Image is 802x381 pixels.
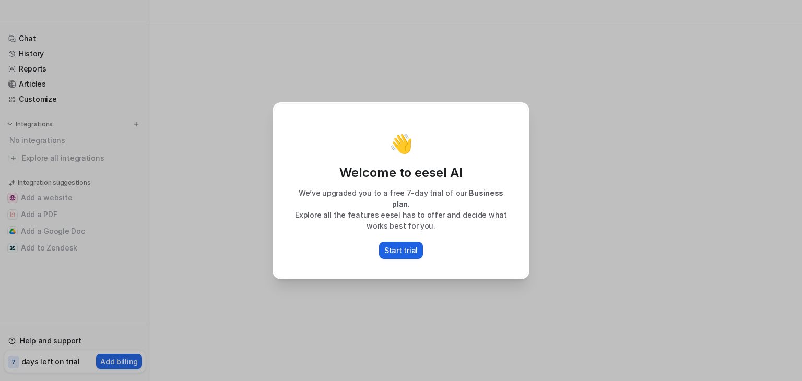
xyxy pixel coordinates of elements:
[285,164,517,181] p: Welcome to eesel AI
[379,242,423,259] button: Start trial
[384,245,418,256] p: Start trial
[390,133,413,154] p: 👋
[285,187,517,209] p: We’ve upgraded you to a free 7-day trial of our
[285,209,517,231] p: Explore all the features eesel has to offer and decide what works best for you.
